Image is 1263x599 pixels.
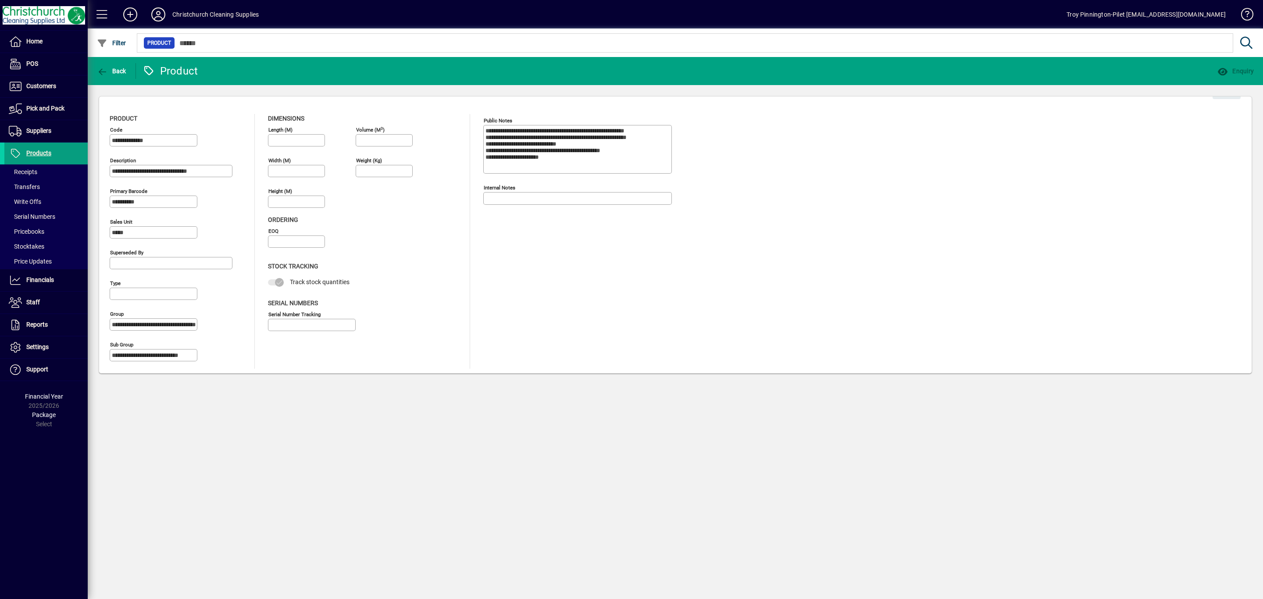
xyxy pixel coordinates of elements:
[1234,2,1252,30] a: Knowledge Base
[4,269,88,291] a: Financials
[116,7,144,22] button: Add
[4,314,88,336] a: Reports
[9,243,44,250] span: Stocktakes
[110,115,137,122] span: Product
[97,68,126,75] span: Back
[4,179,88,194] a: Transfers
[268,127,293,133] mat-label: Length (m)
[144,7,172,22] button: Profile
[9,213,55,220] span: Serial Numbers
[143,64,198,78] div: Product
[9,198,41,205] span: Write Offs
[172,7,259,21] div: Christchurch Cleaning Supplies
[110,219,132,225] mat-label: Sales unit
[381,126,383,130] sup: 3
[26,343,49,350] span: Settings
[25,393,63,400] span: Financial Year
[484,118,512,124] mat-label: Public Notes
[4,31,88,53] a: Home
[26,299,40,306] span: Staff
[26,321,48,328] span: Reports
[4,239,88,254] a: Stocktakes
[4,209,88,224] a: Serial Numbers
[9,258,52,265] span: Price Updates
[26,150,51,157] span: Products
[88,63,136,79] app-page-header-button: Back
[268,216,298,223] span: Ordering
[26,366,48,373] span: Support
[110,342,133,348] mat-label: Sub group
[110,280,121,286] mat-label: Type
[147,39,171,47] span: Product
[9,168,37,175] span: Receipts
[268,157,291,164] mat-label: Width (m)
[484,185,515,191] mat-label: Internal Notes
[110,188,147,194] mat-label: Primary barcode
[268,263,318,270] span: Stock Tracking
[26,105,64,112] span: Pick and Pack
[4,254,88,269] a: Price Updates
[110,250,143,256] mat-label: Superseded by
[95,35,128,51] button: Filter
[110,311,124,317] mat-label: Group
[97,39,126,46] span: Filter
[4,53,88,75] a: POS
[268,115,304,122] span: Dimensions
[4,359,88,381] a: Support
[4,194,88,209] a: Write Offs
[4,120,88,142] a: Suppliers
[26,60,38,67] span: POS
[9,183,40,190] span: Transfers
[4,336,88,358] a: Settings
[4,98,88,120] a: Pick and Pack
[26,127,51,134] span: Suppliers
[268,228,278,234] mat-label: EOQ
[1213,83,1241,99] button: Edit
[268,299,318,307] span: Serial Numbers
[110,127,122,133] mat-label: Code
[268,188,292,194] mat-label: Height (m)
[32,411,56,418] span: Package
[356,157,382,164] mat-label: Weight (Kg)
[95,63,128,79] button: Back
[110,157,136,164] mat-label: Description
[4,292,88,314] a: Staff
[26,38,43,45] span: Home
[9,228,44,235] span: Pricebooks
[1067,7,1226,21] div: Troy Pinnington-Pilet [EMAIL_ADDRESS][DOMAIN_NAME]
[4,75,88,97] a: Customers
[356,127,385,133] mat-label: Volume (m )
[4,164,88,179] a: Receipts
[290,278,350,285] span: Track stock quantities
[26,276,54,283] span: Financials
[268,311,321,317] mat-label: Serial Number tracking
[26,82,56,89] span: Customers
[4,224,88,239] a: Pricebooks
